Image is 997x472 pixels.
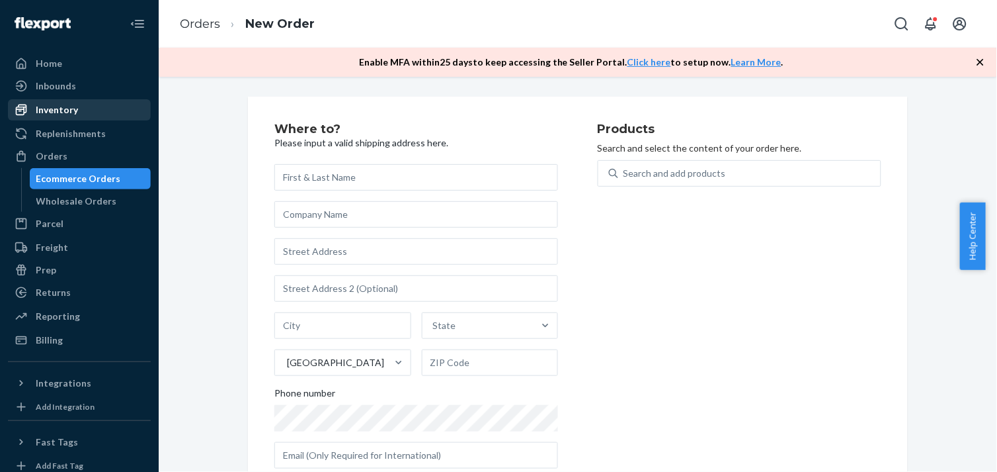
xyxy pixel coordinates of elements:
[918,11,944,37] button: Open notifications
[947,11,973,37] button: Open account menu
[8,399,151,415] a: Add Integration
[274,164,558,191] input: First & Last Name
[36,334,63,347] div: Billing
[8,373,151,394] button: Integrations
[598,123,881,136] h2: Products
[274,442,558,469] input: Email (Only Required for International)
[422,350,559,376] input: ZIP Code
[8,282,151,303] a: Returns
[36,195,117,208] div: Wholesale Orders
[36,377,91,390] div: Integrations
[30,168,151,189] a: Ecommerce Orders
[623,167,726,180] div: Search and add products
[36,460,83,471] div: Add Fast Tag
[8,123,151,144] a: Replenishments
[245,17,315,31] a: New Order
[8,75,151,97] a: Inbounds
[359,56,783,69] p: Enable MFA within 25 days to keep accessing the Seller Portal. to setup now. .
[8,330,151,351] a: Billing
[274,387,335,405] span: Phone number
[36,401,95,412] div: Add Integration
[731,56,781,68] a: Learn More
[30,191,151,212] a: Wholesale Orders
[274,275,558,302] input: Street Address 2 (Optional)
[36,79,76,93] div: Inbounds
[36,127,106,140] div: Replenishments
[8,213,151,234] a: Parcel
[274,123,558,136] h2: Where to?
[180,17,220,31] a: Orders
[124,11,151,37] button: Close Navigation
[960,203,986,270] button: Help Center
[36,172,121,185] div: Ecommerce Orders
[8,237,151,258] a: Freight
[8,306,151,327] a: Reporting
[36,263,56,277] div: Prep
[274,136,558,150] p: Please input a valid shipping address here.
[36,103,78,117] div: Inventory
[598,142,881,155] p: Search and select the content of your order here.
[8,99,151,120] a: Inventory
[433,319,456,332] div: State
[36,436,78,449] div: Fast Tags
[8,260,151,281] a: Prep
[8,146,151,167] a: Orders
[889,11,915,37] button: Open Search Box
[36,241,68,254] div: Freight
[274,238,558,265] input: Street Address
[36,286,71,299] div: Returns
[274,312,411,339] input: City
[36,217,63,230] div: Parcel
[8,53,151,74] a: Home
[36,310,80,323] div: Reporting
[8,432,151,453] button: Fast Tags
[15,17,71,30] img: Flexport logo
[274,201,558,228] input: Company Name
[36,57,62,70] div: Home
[36,150,67,163] div: Orders
[627,56,671,68] a: Click here
[169,5,325,44] ol: breadcrumbs
[287,356,384,369] div: [GEOGRAPHIC_DATA]
[286,356,287,369] input: [GEOGRAPHIC_DATA]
